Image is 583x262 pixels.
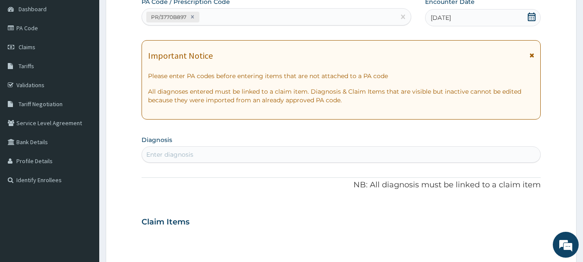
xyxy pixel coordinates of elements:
div: Chat with us now [45,48,145,60]
div: Minimize live chat window [142,4,162,25]
span: Tariff Negotiation [19,100,63,108]
img: d_794563401_company_1708531726252_794563401 [16,43,35,65]
p: Please enter PA codes before entering items that are not attached to a PA code [148,72,535,80]
textarea: Type your message and hit 'Enter' [4,172,164,202]
label: Diagnosis [142,136,172,144]
span: Claims [19,43,35,51]
div: Enter diagnosis [146,150,193,159]
span: Dashboard [19,5,47,13]
span: [DATE] [431,13,451,22]
p: All diagnoses entered must be linked to a claim item. Diagnosis & Claim Items that are visible bu... [148,87,535,104]
span: We're online! [50,77,119,164]
h3: Claim Items [142,218,189,227]
p: NB: All diagnosis must be linked to a claim item [142,180,541,191]
span: Tariffs [19,62,34,70]
div: PR/3770B897 [148,12,188,22]
h1: Important Notice [148,51,213,60]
